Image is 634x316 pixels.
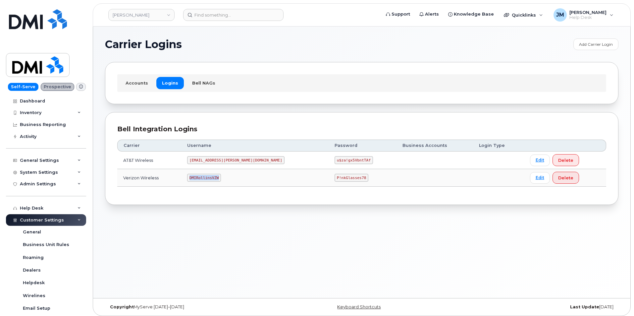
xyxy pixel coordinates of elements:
[396,140,473,152] th: Business Accounts
[329,140,396,152] th: Password
[105,39,182,49] span: Carrier Logins
[335,174,368,182] code: P!nkGlasses78
[530,155,550,166] a: Edit
[558,175,573,181] span: Delete
[335,156,373,164] code: u$za!gx5VbntTAf
[117,169,181,187] td: Verizon Wireless
[181,140,329,152] th: Username
[570,304,599,309] strong: Last Update
[156,77,184,89] a: Logins
[187,156,285,164] code: [EMAIL_ADDRESS][PERSON_NAME][DOMAIN_NAME]
[117,124,606,134] div: Bell Integration Logins
[120,77,154,89] a: Accounts
[337,304,381,309] a: Keyboard Shortcuts
[186,77,221,89] a: Bell NAGs
[558,157,573,163] span: Delete
[573,38,618,50] a: Add Carrier Login
[110,304,134,309] strong: Copyright
[117,152,181,169] td: AT&T Wireless
[187,174,221,182] code: DMIRollinsVZW
[553,154,579,166] button: Delete
[117,140,181,152] th: Carrier
[530,172,550,184] a: Edit
[447,304,618,310] div: [DATE]
[553,172,579,184] button: Delete
[473,140,524,152] th: Login Type
[105,304,276,310] div: MyServe [DATE]–[DATE]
